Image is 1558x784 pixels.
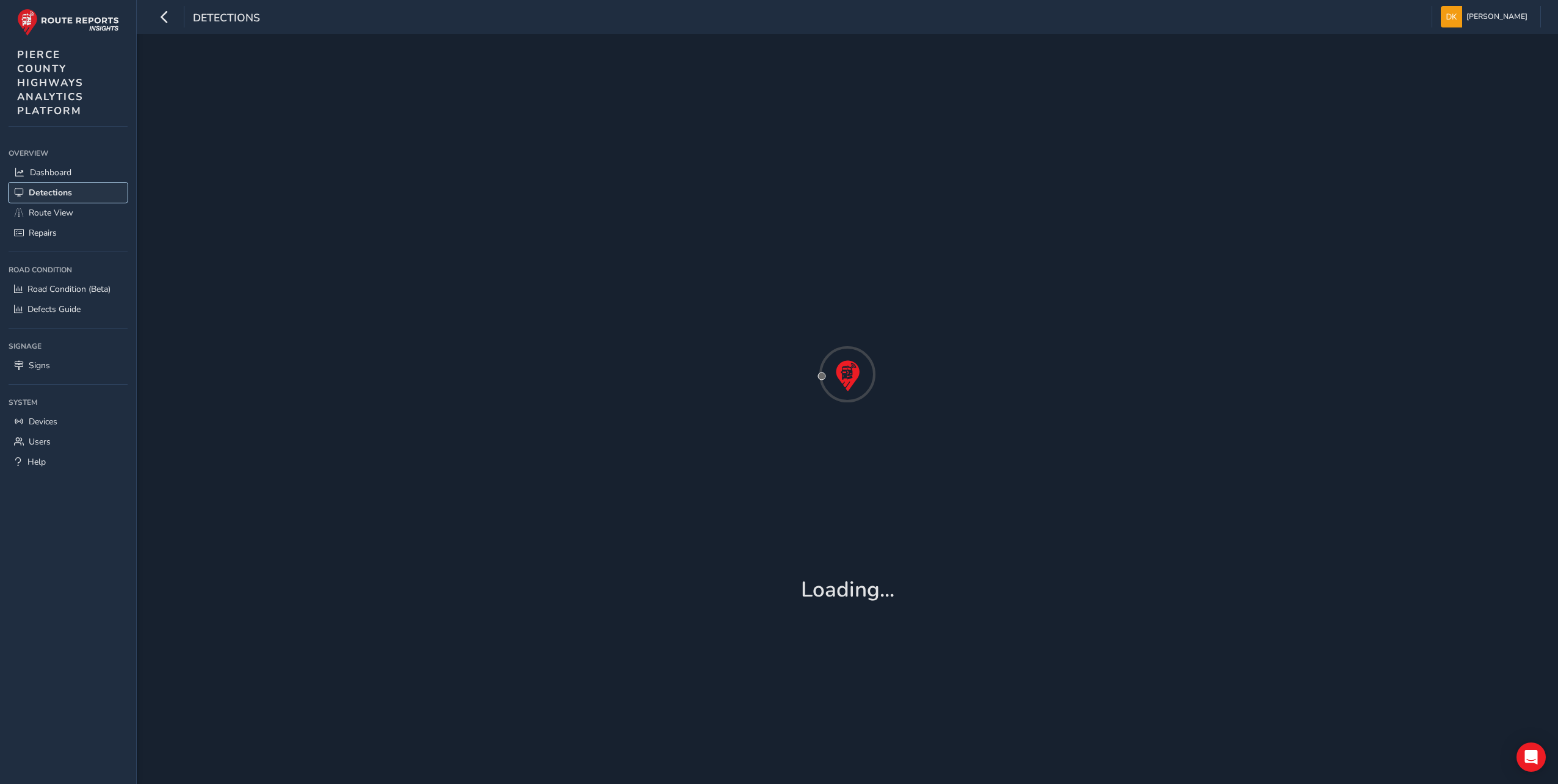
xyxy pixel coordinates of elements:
span: Signs [29,360,50,371]
span: Help [27,456,46,468]
a: Users [9,432,128,452]
a: Route View [9,203,128,223]
button: [PERSON_NAME] [1441,6,1532,27]
h1: Loading... [801,577,894,603]
span: Users [29,436,51,448]
div: Open Intercom Messenger [1516,742,1546,772]
span: Road Condition (Beta) [27,283,111,295]
span: Dashboard [30,167,71,178]
img: diamond-layout [1441,6,1462,27]
a: Repairs [9,223,128,243]
a: Devices [9,412,128,432]
div: System [9,393,128,412]
a: Help [9,452,128,472]
span: Detections [193,10,260,27]
a: Defects Guide [9,299,128,319]
span: PIERCE COUNTY HIGHWAYS ANALYTICS PLATFORM [17,48,84,118]
a: Detections [9,183,128,203]
span: Devices [29,416,57,427]
div: Road Condition [9,261,128,279]
img: rr logo [17,9,119,36]
a: Dashboard [9,162,128,183]
div: Overview [9,144,128,162]
span: Detections [29,187,72,198]
a: Road Condition (Beta) [9,279,128,299]
a: Signs [9,355,128,376]
div: Signage [9,337,128,355]
span: Repairs [29,227,57,239]
span: Defects Guide [27,303,81,315]
span: [PERSON_NAME] [1466,6,1527,27]
span: Route View [29,207,73,219]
